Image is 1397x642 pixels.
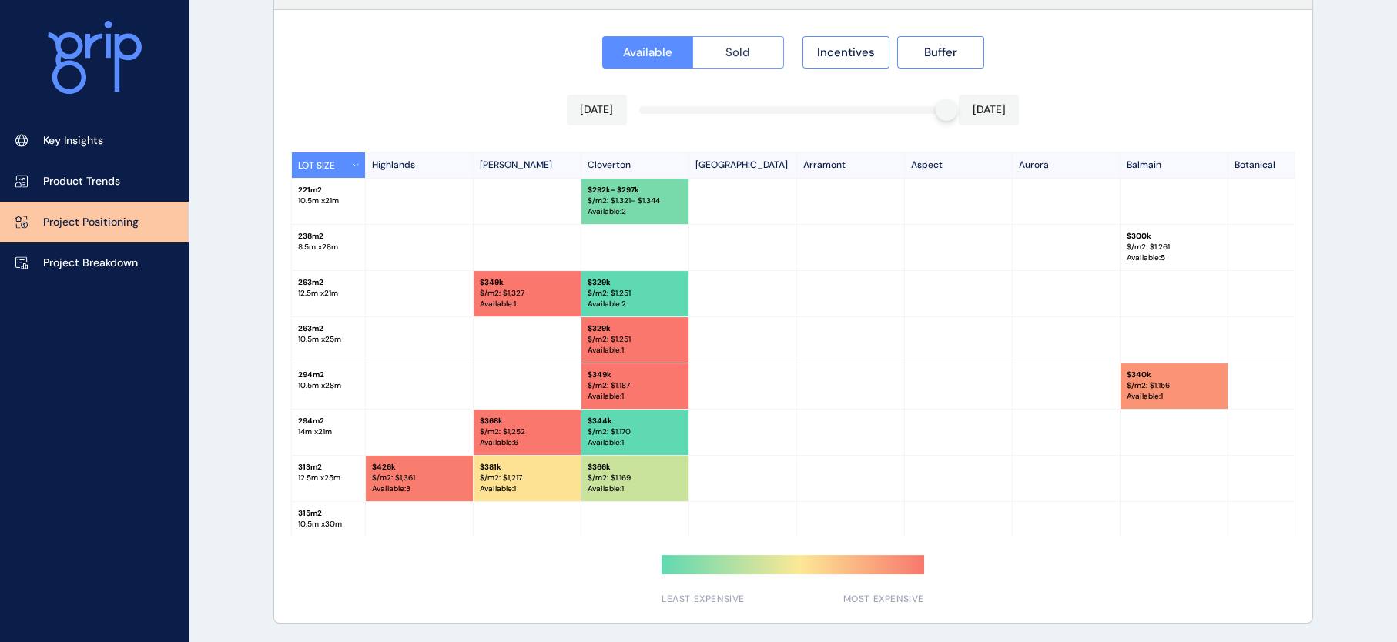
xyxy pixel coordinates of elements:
[692,36,784,69] button: Sold
[298,519,359,530] p: 10.5 m x 30 m
[372,483,467,494] p: Available : 3
[897,36,984,69] button: Buffer
[1127,242,1221,252] p: $/m2: $ 1,261
[662,593,745,606] span: LEAST EXPENSIVE
[480,426,575,437] p: $/m2: $ 1,252
[43,256,138,271] p: Project Breakdown
[292,152,366,178] button: LOT SIZE
[480,473,575,483] p: $/m2: $ 1,217
[298,334,359,345] p: 10.5 m x 25 m
[1228,152,1336,178] p: Botanical
[588,462,682,473] p: $ 366k
[588,206,682,217] p: Available : 2
[802,36,889,69] button: Incentives
[905,152,1013,178] p: Aspect
[298,288,359,299] p: 12.5 m x 21 m
[480,437,575,448] p: Available : 6
[298,508,359,519] p: 315 m2
[588,473,682,483] p: $/m2: $ 1,169
[298,462,359,473] p: 313 m2
[474,152,581,178] p: [PERSON_NAME]
[843,593,924,606] span: MOST EXPENSIVE
[298,277,359,288] p: 263 m2
[372,473,467,483] p: $/m2: $ 1,361
[725,45,750,60] span: Sold
[298,242,359,252] p: 8.5 m x 28 m
[480,277,575,288] p: $ 349k
[298,473,359,483] p: 12.5 m x 25 m
[43,215,139,230] p: Project Positioning
[298,196,359,206] p: 10.5 m x 21 m
[588,391,682,402] p: Available : 1
[298,426,359,437] p: 14 m x 21 m
[689,152,797,178] p: [GEOGRAPHIC_DATA]
[588,380,682,391] p: $/m2: $ 1,187
[588,416,682,426] p: $ 344k
[43,133,103,149] p: Key Insights
[588,196,682,206] p: $/m2: $ 1,321 - $1,344
[1127,252,1221,263] p: Available : 5
[480,462,575,473] p: $ 381k
[588,185,682,196] p: $ 292k - $297k
[581,152,689,178] p: Cloverton
[973,102,1006,118] p: [DATE]
[298,369,359,380] p: 294 m2
[298,231,359,242] p: 238 m2
[298,416,359,426] p: 294 m2
[602,36,693,69] button: Available
[797,152,905,178] p: Arramont
[366,152,474,178] p: Highlands
[588,277,682,288] p: $ 329k
[1121,152,1228,178] p: Balmain
[588,288,682,299] p: $/m2: $ 1,251
[480,288,575,299] p: $/m2: $ 1,327
[588,483,682,494] p: Available : 1
[298,323,359,334] p: 263 m2
[480,299,575,309] p: Available : 1
[43,174,120,189] p: Product Trends
[588,426,682,437] p: $/m2: $ 1,170
[298,185,359,196] p: 221 m2
[1127,391,1221,402] p: Available : 1
[623,45,672,60] span: Available
[588,437,682,448] p: Available : 1
[924,45,957,60] span: Buffer
[588,299,682,309] p: Available : 2
[817,45,875,60] span: Incentives
[1127,380,1221,391] p: $/m2: $ 1,156
[1127,231,1221,242] p: $ 300k
[588,323,682,334] p: $ 329k
[580,102,613,118] p: [DATE]
[1127,369,1221,380] p: $ 340k
[480,483,575,494] p: Available : 1
[480,416,575,426] p: $ 368k
[588,369,682,380] p: $ 349k
[588,345,682,356] p: Available : 1
[1013,152,1121,178] p: Aurora
[372,462,467,473] p: $ 426k
[588,334,682,345] p: $/m2: $ 1,251
[298,380,359,391] p: 10.5 m x 28 m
